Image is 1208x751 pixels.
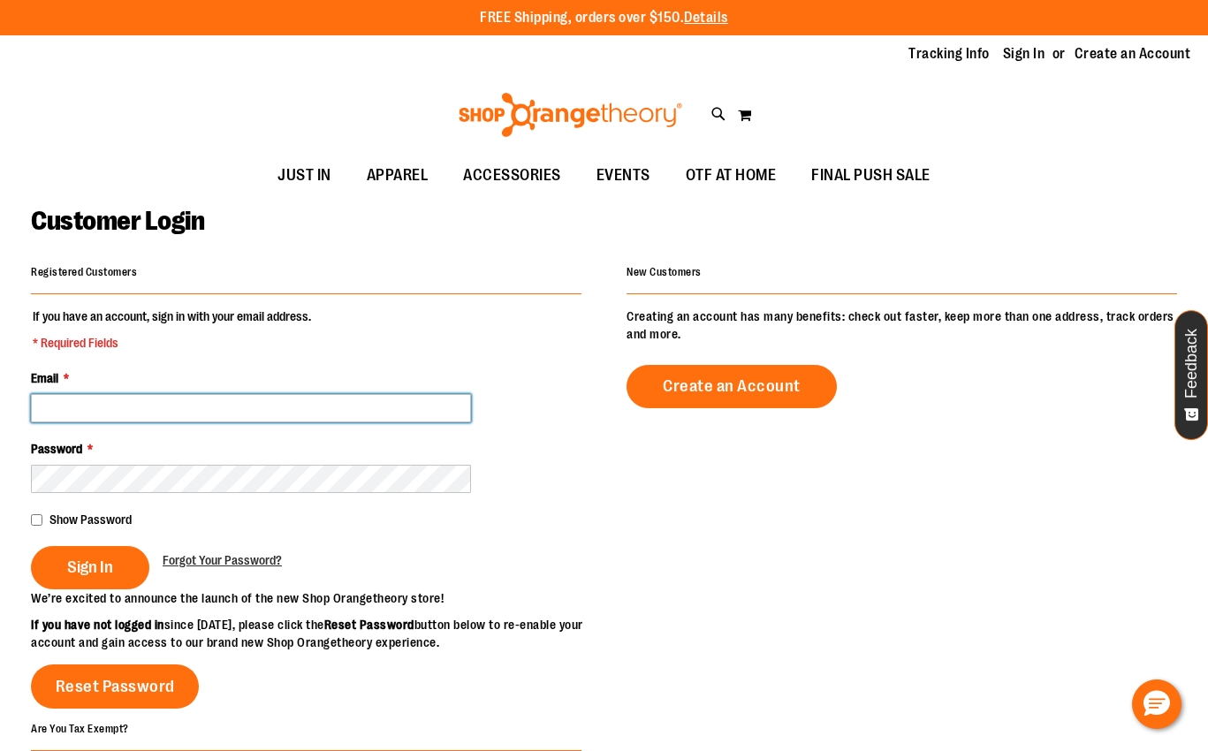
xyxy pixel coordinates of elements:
[324,618,414,632] strong: Reset Password
[349,156,446,196] a: APPAREL
[31,589,604,607] p: We’re excited to announce the launch of the new Shop Orangetheory store!
[627,307,1177,343] p: Creating an account has many benefits: check out faster, keep more than one address, track orders...
[811,156,931,195] span: FINAL PUSH SALE
[684,10,728,26] a: Details
[579,156,668,196] a: EVENTS
[456,93,685,137] img: Shop Orangetheory
[627,266,702,278] strong: New Customers
[49,512,132,527] span: Show Password
[1075,44,1191,64] a: Create an Account
[67,558,113,577] span: Sign In
[686,156,777,195] span: OTF AT HOME
[260,156,349,196] a: JUST IN
[445,156,579,196] a: ACCESSORIES
[668,156,794,196] a: OTF AT HOME
[56,677,175,696] span: Reset Password
[31,442,82,456] span: Password
[31,722,129,734] strong: Are You Tax Exempt?
[596,156,650,195] span: EVENTS
[277,156,331,195] span: JUST IN
[31,371,58,385] span: Email
[33,334,311,352] span: * Required Fields
[163,551,282,569] a: Forgot Your Password?
[31,206,204,236] span: Customer Login
[463,156,561,195] span: ACCESSORIES
[31,307,313,352] legend: If you have an account, sign in with your email address.
[663,376,801,396] span: Create an Account
[1003,44,1045,64] a: Sign In
[627,365,837,408] a: Create an Account
[1174,310,1208,440] button: Feedback - Show survey
[1132,679,1181,729] button: Hello, have a question? Let’s chat.
[31,616,604,651] p: since [DATE], please click the button below to re-enable your account and gain access to our bran...
[31,266,137,278] strong: Registered Customers
[163,553,282,567] span: Forgot Your Password?
[367,156,429,195] span: APPAREL
[31,546,149,589] button: Sign In
[908,44,990,64] a: Tracking Info
[31,664,199,709] a: Reset Password
[1183,329,1200,398] span: Feedback
[794,156,948,196] a: FINAL PUSH SALE
[480,8,728,28] p: FREE Shipping, orders over $150.
[31,618,164,632] strong: If you have not logged in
